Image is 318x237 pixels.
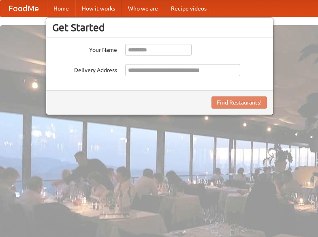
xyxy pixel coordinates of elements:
[75,0,122,17] a: How it works
[211,96,267,109] button: Find Restaurants!
[122,0,164,17] a: Who we are
[52,21,267,34] h3: Get Started
[0,0,47,17] a: FoodMe
[52,64,117,74] label: Delivery Address
[47,0,75,17] a: Home
[164,0,213,17] a: Recipe videos
[52,44,117,54] label: Your Name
